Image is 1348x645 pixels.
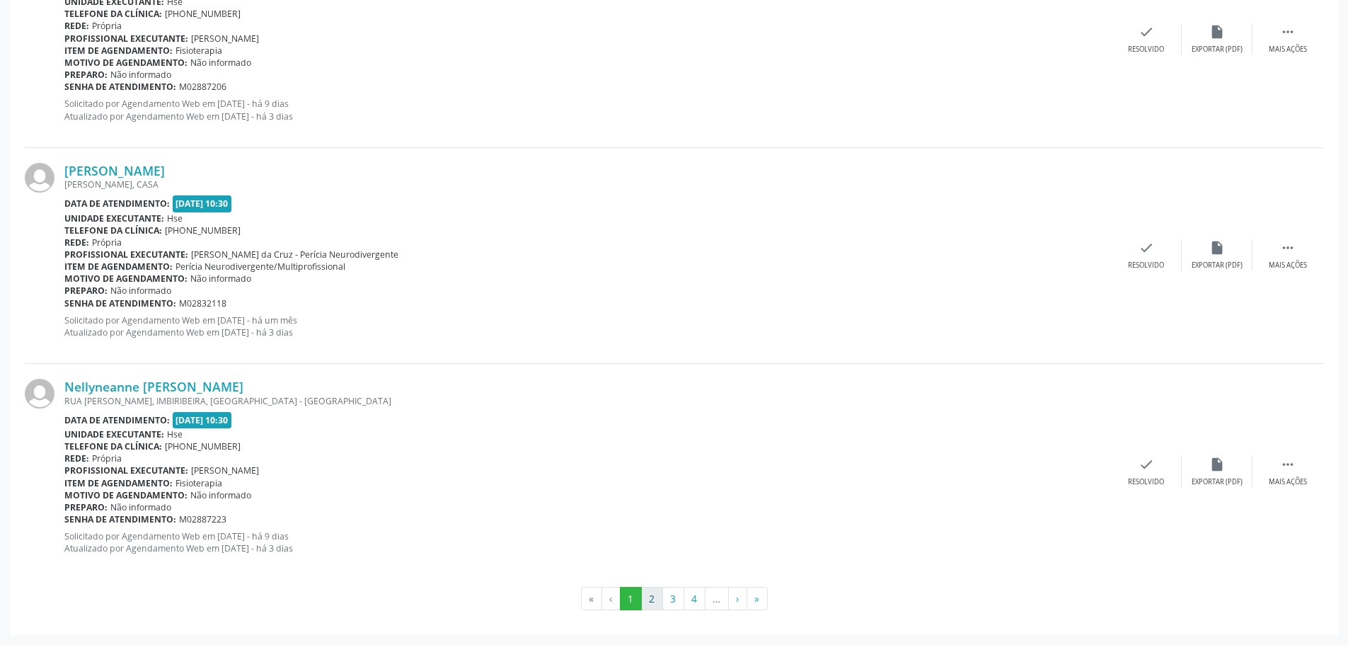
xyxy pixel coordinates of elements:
i:  [1280,24,1296,40]
b: Senha de atendimento: [64,81,176,93]
div: Mais ações [1269,45,1307,55]
div: Resolvido [1128,45,1164,55]
i: check [1139,240,1154,256]
div: Resolvido [1128,477,1164,487]
b: Item de agendamento: [64,261,173,273]
a: [PERSON_NAME] [64,163,165,178]
img: img [25,163,54,193]
b: Data de atendimento: [64,414,170,426]
span: M02832118 [179,297,226,309]
i: insert_drive_file [1209,24,1225,40]
span: [PHONE_NUMBER] [165,440,241,452]
ul: Pagination [25,587,1323,611]
div: Mais ações [1269,261,1307,270]
span: Própria [92,20,122,32]
a: Nellyneanne [PERSON_NAME] [64,379,243,394]
b: Senha de atendimento: [64,513,176,525]
b: Item de agendamento: [64,477,173,489]
div: Exportar (PDF) [1192,477,1243,487]
span: Não informado [190,273,251,285]
span: Hse [167,428,183,440]
span: Fisioterapia [175,45,222,57]
b: Telefone da clínica: [64,8,162,20]
img: img [25,379,54,409]
span: Não informado [110,285,171,297]
b: Preparo: [64,285,108,297]
button: Go to page 2 [641,587,663,611]
b: Senha de atendimento: [64,297,176,309]
div: Exportar (PDF) [1192,45,1243,55]
span: Própria [92,236,122,249]
span: Fisioterapia [175,477,222,489]
b: Item de agendamento: [64,45,173,57]
b: Profissional executante: [64,464,188,476]
span: [DATE] 10:30 [173,195,232,212]
b: Motivo de agendamento: [64,273,188,285]
p: Solicitado por Agendamento Web em [DATE] - há um mês Atualizado por Agendamento Web em [DATE] - h... [64,314,1111,338]
i: check [1139,24,1154,40]
b: Rede: [64,452,89,464]
i: insert_drive_file [1209,240,1225,256]
button: Go to last page [747,587,768,611]
span: Não informado [110,69,171,81]
b: Motivo de agendamento: [64,57,188,69]
b: Telefone da clínica: [64,440,162,452]
div: Resolvido [1128,261,1164,270]
span: Não informado [190,57,251,69]
p: Solicitado por Agendamento Web em [DATE] - há 9 dias Atualizado por Agendamento Web em [DATE] - h... [64,98,1111,122]
i:  [1280,240,1296,256]
span: M02887206 [179,81,226,93]
button: Go to page 3 [662,587,684,611]
b: Telefone da clínica: [64,224,162,236]
b: Rede: [64,236,89,249]
i: insert_drive_file [1209,457,1225,472]
span: [PERSON_NAME] [191,464,259,476]
b: Rede: [64,20,89,32]
b: Unidade executante: [64,212,164,224]
b: Preparo: [64,501,108,513]
span: [PERSON_NAME] da Cruz - Perícia Neurodivergente [191,249,398,261]
b: Profissional executante: [64,249,188,261]
i:  [1280,457,1296,472]
span: [PHONE_NUMBER] [165,8,241,20]
b: Data de atendimento: [64,198,170,210]
div: RUA [PERSON_NAME], IMBIRIBEIRA, [GEOGRAPHIC_DATA] - [GEOGRAPHIC_DATA] [64,395,1111,407]
span: Hse [167,212,183,224]
span: Perícia Neurodivergente/Multiprofissional [175,261,345,273]
button: Go to page 4 [684,587,705,611]
span: Própria [92,452,122,464]
span: [PHONE_NUMBER] [165,224,241,236]
b: Motivo de agendamento: [64,489,188,501]
span: M02887223 [179,513,226,525]
b: Profissional executante: [64,33,188,45]
span: Não informado [190,489,251,501]
div: [PERSON_NAME], CASA [64,178,1111,190]
button: Go to next page [728,587,747,611]
button: Go to page 1 [620,587,642,611]
div: Mais ações [1269,477,1307,487]
div: Exportar (PDF) [1192,261,1243,270]
span: Não informado [110,501,171,513]
b: Preparo: [64,69,108,81]
span: [PERSON_NAME] [191,33,259,45]
p: Solicitado por Agendamento Web em [DATE] - há 9 dias Atualizado por Agendamento Web em [DATE] - h... [64,530,1111,554]
span: [DATE] 10:30 [173,412,232,428]
b: Unidade executante: [64,428,164,440]
i: check [1139,457,1154,472]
